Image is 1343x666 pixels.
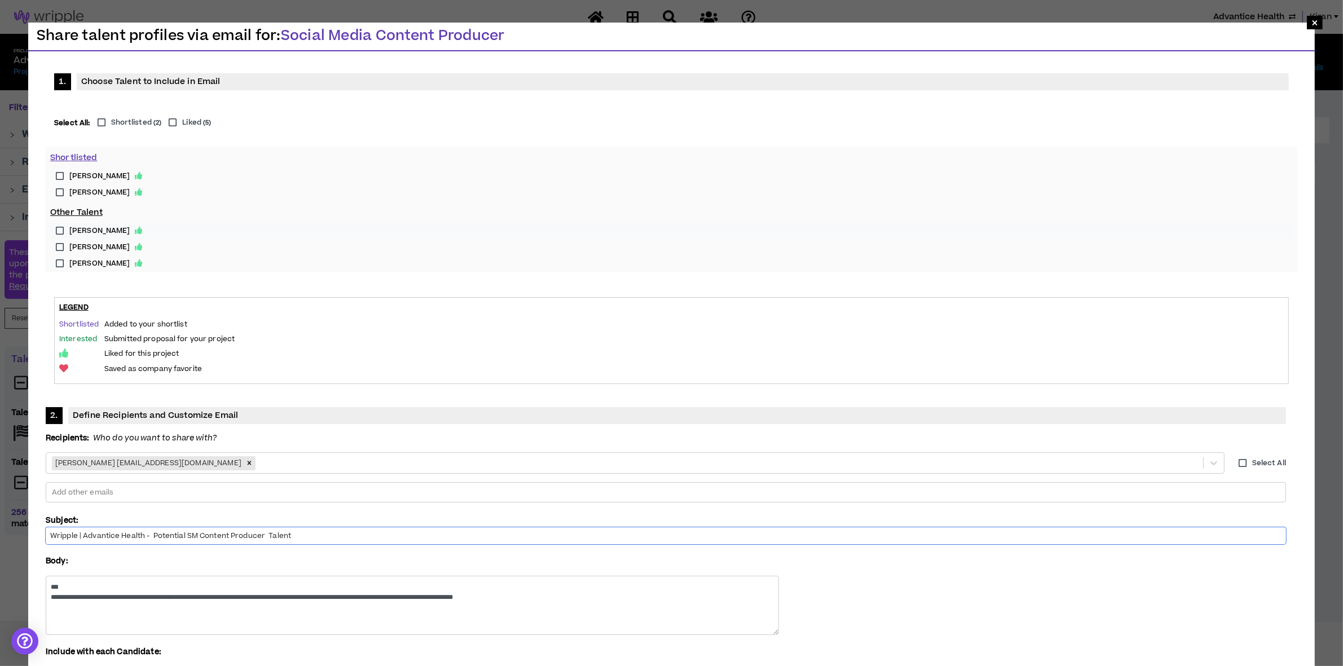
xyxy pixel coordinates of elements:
span: Interested [59,334,97,344]
h3: Share talent profiles via email for: [28,28,1315,51]
p: Saved as company favorite [104,364,1284,374]
h3: Legend [59,302,1284,312]
span: [PERSON_NAME] [69,171,130,182]
p: Added to your shortlist [104,319,1284,329]
label: Select All [1233,458,1286,469]
span: [PERSON_NAME] [69,242,130,253]
span: [PERSON_NAME] [69,226,130,236]
span: 1. [54,73,71,90]
p: Include with each Candidate: [46,646,1286,658]
label: Liked [163,117,211,128]
i: Who do you want to share with? [93,433,217,444]
label: Subject: [46,515,78,526]
span: 2. [46,407,63,424]
p: Other Talent [50,206,1293,219]
span: [PERSON_NAME] [69,187,130,198]
span: × [1311,16,1318,29]
label: Shortlisted [92,117,162,128]
span: Choose Talent to Include in Email [77,73,1289,90]
div: Open Intercom Messenger [11,628,38,655]
span: [PERSON_NAME] [69,258,130,269]
p: Shortlisted [50,152,1293,164]
p: Submitted proposal for your project [104,334,1284,344]
strong: Recipients: [46,433,90,444]
small: ( 5 ) [203,118,211,127]
span: Social Media Content Producer [281,26,505,46]
span: Define Recipients and Customize Email [68,407,1286,424]
p: Liked for this project [104,349,1284,359]
small: ( 2 ) [153,118,161,127]
span: Shortlisted [59,319,99,329]
div: [PERSON_NAME] [EMAIL_ADDRESS][DOMAIN_NAME] [52,456,243,470]
p: Body: [46,555,1286,567]
div: Remove Heather Choe hchoe@advanticehealth.com [243,456,256,470]
strong: Select All: [54,118,90,128]
input: Feedback on Wripple Talent [46,527,1286,544]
